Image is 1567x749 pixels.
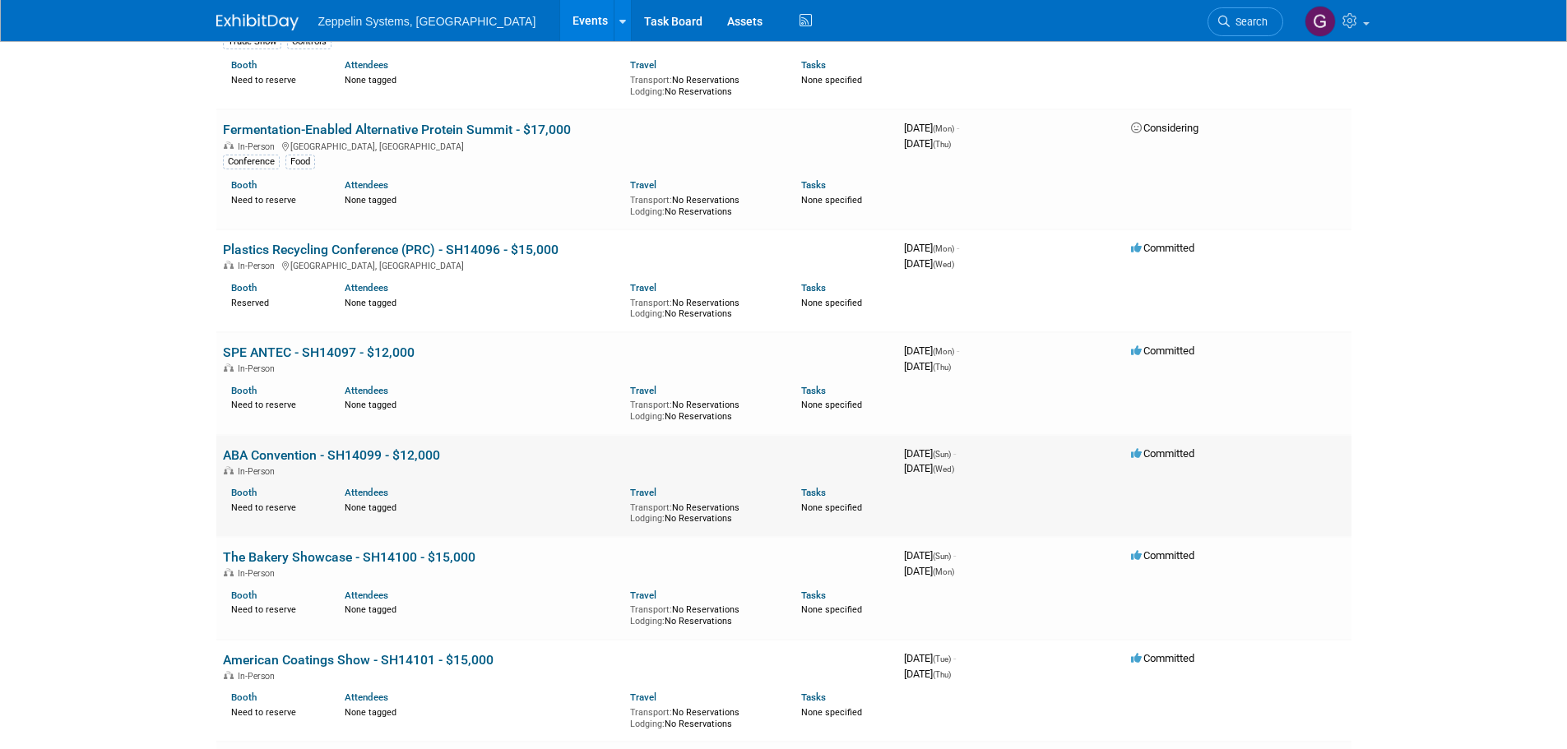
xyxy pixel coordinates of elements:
[904,257,954,270] span: [DATE]
[953,447,956,460] span: -
[287,35,331,49] div: Controls
[630,396,777,422] div: No Reservations No Reservations
[216,14,299,30] img: ExhibitDay
[630,601,777,626] div: No Reservations No Reservations
[630,604,672,615] span: Transport:
[801,502,862,513] span: None specified
[801,179,826,191] a: Tasks
[904,668,951,680] span: [DATE]
[345,294,618,309] div: None tagged
[1131,242,1194,254] span: Committed
[1208,7,1283,36] a: Search
[630,192,777,217] div: No Reservations No Reservations
[238,568,280,579] span: In-Person
[345,487,388,498] a: Attendees
[238,261,280,271] span: In-Person
[630,704,777,729] div: No Reservations No Reservations
[223,242,559,257] a: Plastics Recycling Conference (PRC) - SH14096 - $15,000
[630,179,656,191] a: Travel
[231,385,257,396] a: Booth
[1131,344,1194,357] span: Committed
[224,363,234,372] img: In-Person Event
[224,466,234,474] img: In-Person Event
[957,344,959,357] span: -
[933,347,954,356] span: (Mon)
[231,192,321,206] div: Need to reserve
[801,707,862,718] span: None specified
[231,396,321,411] div: Need to reserve
[933,244,954,253] span: (Mon)
[904,242,959,254] span: [DATE]
[904,565,954,577] span: [DATE]
[223,258,891,271] div: [GEOGRAPHIC_DATA], [GEOGRAPHIC_DATA]
[630,75,672,86] span: Transport:
[345,179,388,191] a: Attendees
[345,589,388,601] a: Attendees
[345,192,618,206] div: None tagged
[630,719,665,729] span: Lodging:
[1305,6,1336,37] img: Genevieve Dewald
[801,487,826,498] a: Tasks
[231,601,321,616] div: Need to reserve
[630,385,656,396] a: Travel
[224,568,234,576] img: In-Person Event
[630,400,672,410] span: Transport:
[223,35,281,49] div: Trade Show
[630,195,672,206] span: Transport:
[801,604,862,615] span: None specified
[231,499,321,514] div: Need to reserve
[904,549,956,562] span: [DATE]
[801,195,862,206] span: None specified
[630,308,665,319] span: Lodging:
[345,59,388,71] a: Attendees
[933,670,951,679] span: (Thu)
[933,363,951,372] span: (Thu)
[224,141,234,150] img: In-Person Event
[630,691,656,703] a: Travel
[223,155,280,169] div: Conference
[630,59,656,71] a: Travel
[231,282,257,294] a: Booth
[933,567,954,576] span: (Mon)
[231,691,257,703] a: Booth
[318,15,536,28] span: Zeppelin Systems, [GEOGRAPHIC_DATA]
[630,206,665,217] span: Lodging:
[933,552,951,561] span: (Sun)
[933,465,954,474] span: (Wed)
[904,360,951,372] span: [DATE]
[1131,549,1194,562] span: Committed
[904,137,951,150] span: [DATE]
[1131,122,1198,134] span: Considering
[345,499,618,514] div: None tagged
[223,139,891,152] div: [GEOGRAPHIC_DATA], [GEOGRAPHIC_DATA]
[231,589,257,601] a: Booth
[238,141,280,152] span: In-Person
[801,385,826,396] a: Tasks
[345,396,618,411] div: None tagged
[933,124,954,133] span: (Mon)
[1131,652,1194,664] span: Committed
[345,691,388,703] a: Attendees
[953,652,956,664] span: -
[223,549,475,565] a: The Bakery Showcase - SH14100 - $15,000
[630,298,672,308] span: Transport:
[933,140,951,149] span: (Thu)
[231,294,321,309] div: Reserved
[345,601,618,616] div: None tagged
[933,260,954,269] span: (Wed)
[223,344,415,360] a: SPE ANTEC - SH14097 - $12,000
[630,411,665,422] span: Lodging:
[238,466,280,477] span: In-Person
[904,462,954,474] span: [DATE]
[238,671,280,682] span: In-Person
[231,704,321,719] div: Need to reserve
[345,385,388,396] a: Attendees
[231,72,321,86] div: Need to reserve
[957,242,959,254] span: -
[801,589,826,601] a: Tasks
[801,298,862,308] span: None specified
[957,122,959,134] span: -
[933,654,951,663] span: (Tue)
[285,155,315,169] div: Food
[630,86,665,97] span: Lodging:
